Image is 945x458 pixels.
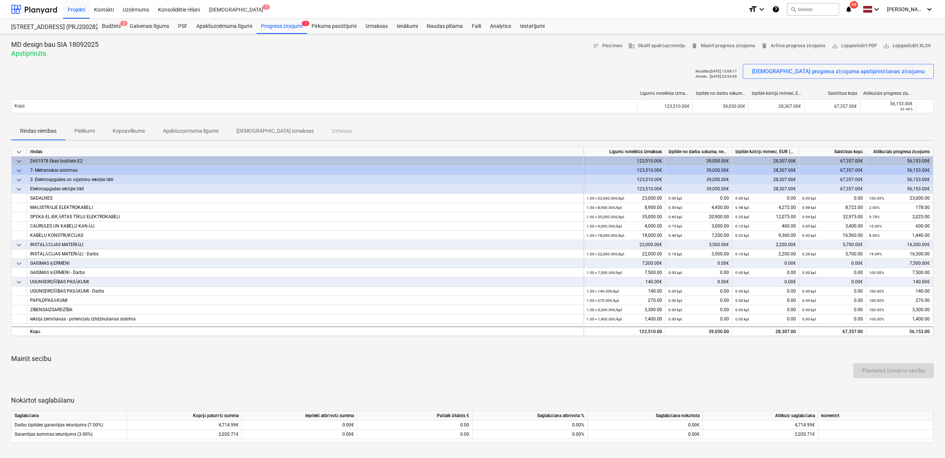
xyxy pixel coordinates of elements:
[668,196,683,200] small: 0.00 kpl.
[628,42,635,49] span: business
[587,215,625,219] small: 1.00 × 35,000.00€ / kpl.
[802,249,863,259] div: 5,700.00
[869,206,880,210] small: 2.00%
[869,296,930,305] div: 270.00
[588,430,703,439] div: 0.00€
[30,259,580,268] div: GAISMAS ĶERMENI
[30,268,580,277] div: GAISMAS ĶERMENI - Darbs
[710,69,737,74] p: [DATE] 15:06:17
[869,252,882,256] small: 74.09%
[127,420,242,430] div: 4,714.99€
[30,175,580,184] div: 3. Elektroapgādes un vājstrāvu iekšējie tīkli
[12,430,127,439] div: Garantijas summas ieturējums (3.00%)
[735,215,750,219] small: 0.35 kpl.
[14,148,23,157] span: keyboard_arrow_down
[696,69,710,74] p: Nosūtīts :
[850,1,858,9] span: 99
[668,206,683,210] small: 0.50 kpl.
[790,6,796,12] span: search
[735,327,796,336] div: 28,307.00
[735,203,796,212] div: 4,272.00
[802,233,817,238] small: 0.92 kpl.
[14,157,23,166] span: keyboard_arrow_down
[628,42,686,50] span: Skatīt apakšuzņēmēju
[732,184,799,194] div: 28,307.00€
[804,100,860,112] div: 67,357.00€
[866,166,933,175] div: 56,153.00€
[584,157,665,166] div: 123,510.00€
[587,194,662,203] div: 23,000.00
[12,411,127,420] div: Saglabāšana
[472,420,588,430] div: 0.00%
[732,277,799,287] div: 0.00€
[732,157,799,166] div: 28,307.00€
[866,240,933,249] div: 16,300.00€
[883,42,931,50] span: Lejupielādēt XLSX
[787,3,839,16] button: Meklēt
[869,315,930,324] div: 1,400.00
[693,100,748,112] div: 39,050.00€
[422,19,468,34] a: Naudas plūsma
[802,317,817,321] small: 0.00 kpl.
[869,305,930,315] div: 3,300.00
[20,127,57,135] p: Rindas vienības
[691,42,755,50] span: Mainīt progresa ziņojumu
[360,430,469,439] div: 0.00
[516,19,549,34] a: Iestatījumi
[242,420,357,430] div: 0.00€
[866,184,933,194] div: 56,153.00€
[668,308,683,312] small: 0.00 kpl.
[30,203,580,212] div: MAĢISTRĀLIE ELEKTROKABEĻI
[120,21,128,26] span: 2
[467,19,486,34] a: Faili
[869,203,930,212] div: 178.00
[665,157,732,166] div: 39,050.00€
[174,19,192,34] div: PSF
[735,305,796,315] div: 0.00
[668,203,729,212] div: 4,450.00
[14,185,23,194] span: keyboard_arrow_down
[880,40,934,52] button: Lejupielādēt XLSX
[799,166,866,175] div: 67,357.00€
[30,240,580,249] div: INSTALĀCIJAS MATERIĀLI
[732,166,799,175] div: 28,307.00€
[735,252,750,256] small: 0.10 kpl.
[587,296,662,305] div: 270.00
[30,222,580,231] div: CAURULES UN KABEĻU KANĀLI
[11,40,99,49] p: MD design bau SIA 18092025
[587,252,625,256] small: 1.00 × 22,000.00€ / kpl.
[257,19,307,34] div: Progresa ziņojumi
[14,241,23,249] span: keyboard_arrow_down
[584,277,665,287] div: 140.00€
[748,100,804,112] div: 28,307.00€
[869,249,930,259] div: 16,300.00
[242,411,357,420] div: Iepriekš atbrīvotā summa
[14,166,23,175] span: keyboard_arrow_down
[802,308,817,312] small: 0.00 kpl.
[242,430,357,439] div: 0.00€
[703,420,818,430] div: 4,714.99€
[74,127,95,135] p: Pielikumi
[587,315,662,324] div: 1,400.00
[866,259,933,268] div: 7,500.00€
[392,19,422,34] div: Ienākumi
[802,206,817,210] small: 0.98 kpl.
[735,287,796,296] div: 0.00
[802,305,863,315] div: 0.00
[125,19,174,34] div: Galvenais līgums
[30,194,580,203] div: SADALNES
[590,40,625,52] button: Piezīmes
[802,203,863,212] div: 8,722.00
[732,259,799,268] div: 0.00€
[236,127,314,135] p: [DEMOGRAPHIC_DATA] izmaksas
[743,64,934,79] button: [DEMOGRAPHIC_DATA] progresa ziņojuma apstiprināšanas ziņojumu
[869,289,884,293] small: 100.00%
[307,19,361,34] div: Pirkuma pasūtījumi
[799,240,866,249] div: 5,700.00€
[587,327,662,336] div: 123,510.00
[703,430,818,439] div: 2,020.71€
[11,23,88,31] div: [STREET_ADDRESS] (PRJ2002826) 2601978
[799,326,866,336] div: 67,357.00
[584,175,665,184] div: 123,510.00€
[735,308,750,312] small: 0.00 kpl.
